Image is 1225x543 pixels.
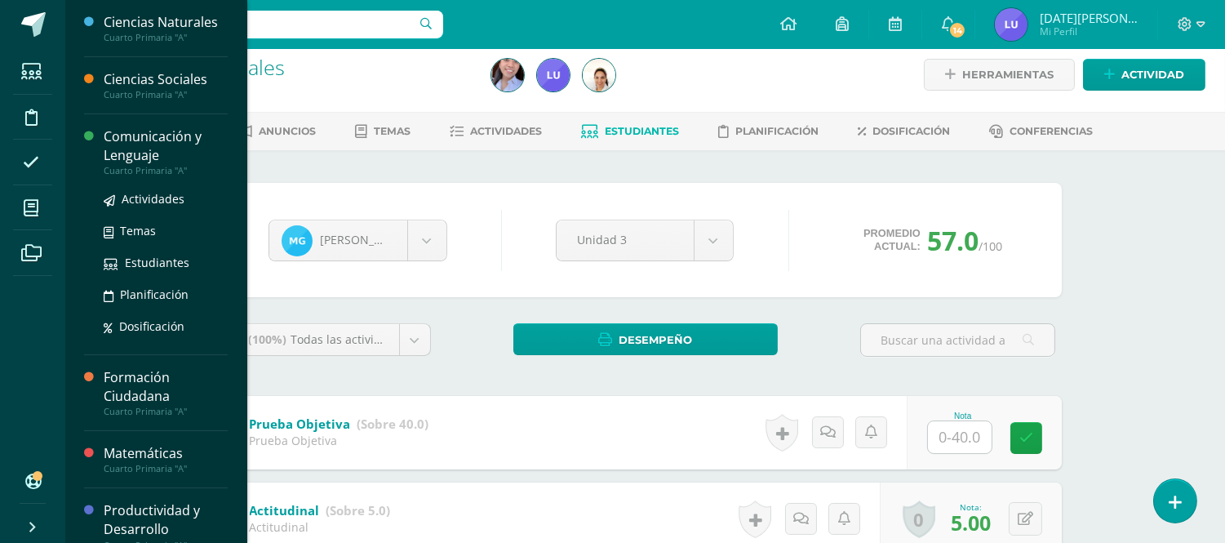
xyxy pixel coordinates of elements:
[924,59,1075,91] a: Herramientas
[104,89,228,100] div: Cuarto Primaria "A"
[537,59,570,91] img: ce3d0ac661155b37ff605ef86279b452.png
[104,406,228,417] div: Cuarto Primaria "A"
[863,227,921,253] span: Promedio actual:
[605,125,679,137] span: Estudiantes
[470,125,542,137] span: Actividades
[583,59,615,91] img: 5eb53e217b686ee6b2ea6dc31a66d172.png
[989,118,1093,145] a: Conferencias
[104,189,228,208] a: Actividades
[76,11,443,38] input: Busca un usuario...
[948,21,966,39] span: 14
[122,191,184,207] span: Actividades
[557,220,733,260] a: Unidad 3
[104,368,228,406] div: Formación Ciudadana
[450,118,542,145] a: Actividades
[127,56,472,78] h1: Ciencias Sociales
[995,8,1027,41] img: ce3d0ac661155b37ff605ef86279b452.png
[858,118,950,145] a: Dosificación
[120,223,156,238] span: Temas
[927,412,999,421] div: Nota
[282,225,313,256] img: 4db21d9a86d152043c4998a1d7af2692.png
[326,502,391,519] strong: (Sobre 5.0)
[321,232,412,247] span: [PERSON_NAME]
[104,32,228,43] div: Cuarto Primaria "A"
[104,368,228,417] a: Formación CiudadanaCuarto Primaria "A"
[269,220,446,260] a: [PERSON_NAME]
[104,444,228,474] a: MatemáticasCuarto Primaria "A"
[619,325,692,355] span: Desempeño
[104,501,228,539] div: Productividad y Desarrollo
[259,125,316,137] span: Anuncios
[250,502,320,519] b: Actitudinal
[104,285,228,304] a: Planificación
[104,127,228,165] div: Comunicación y Lenguaje
[104,165,228,176] div: Cuarto Primaria "A"
[125,255,189,270] span: Estudiantes
[104,253,228,272] a: Estudiantes
[291,332,494,347] span: Todas las actividades de esta unidad
[903,501,935,538] a: 0
[104,13,228,43] a: Ciencias NaturalesCuarto Primaria "A"
[104,127,228,176] a: Comunicación y LenguajeCuarto Primaria "A"
[928,421,992,453] input: 0-40.0
[104,70,228,89] div: Ciencias Sociales
[250,519,391,535] div: Actitudinal
[250,416,351,432] b: Prueba Objetiva
[237,118,316,145] a: Anuncios
[1083,59,1205,91] a: Actividad
[1010,125,1093,137] span: Conferencias
[491,59,524,91] img: 3e7f8260d6e5be980477c672129d8ea4.png
[1121,60,1184,90] span: Actividad
[104,221,228,240] a: Temas
[513,323,778,355] a: Desempeño
[718,118,819,145] a: Planificación
[951,501,991,513] div: Nota:
[104,317,228,336] a: Dosificación
[120,287,189,302] span: Planificación
[250,412,429,438] a: Prueba Objetiva (Sobre 40.0)
[104,463,228,474] div: Cuarto Primaria "A"
[577,220,673,259] span: Unidad 3
[250,433,429,448] div: Prueba Objetiva
[374,125,411,137] span: Temas
[249,332,287,347] span: (100%)
[357,416,429,432] strong: (Sobre 40.0)
[355,118,411,145] a: Temas
[951,509,991,536] span: 5.00
[861,324,1054,356] input: Buscar una actividad aquí...
[962,60,1054,90] span: Herramientas
[581,118,679,145] a: Estudiantes
[127,78,472,94] div: Cuarto Primaria 'A'
[104,13,228,32] div: Ciencias Naturales
[872,125,950,137] span: Dosificación
[104,444,228,463] div: Matemáticas
[735,125,819,137] span: Planificación
[250,498,391,524] a: Actitudinal (Sobre 5.0)
[1040,10,1138,26] span: [DATE][PERSON_NAME]
[104,70,228,100] a: Ciencias SocialesCuarto Primaria "A"
[979,238,1002,254] span: /100
[119,318,184,334] span: Dosificación
[237,324,430,355] a: (100%)Todas las actividades de esta unidad
[1040,24,1138,38] span: Mi Perfil
[927,223,979,258] span: 57.0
